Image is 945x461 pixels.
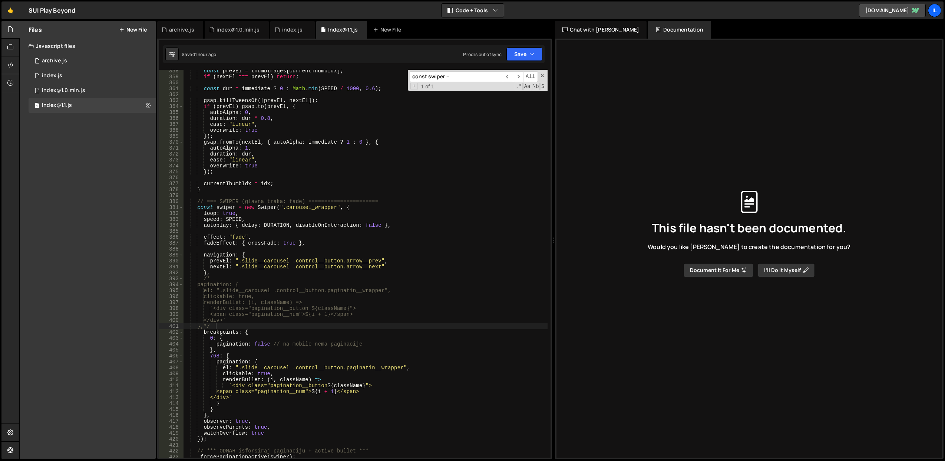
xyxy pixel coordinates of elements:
div: 379 [159,193,184,199]
div: 363 [159,98,184,104]
span: Toggle Replace mode [410,83,418,89]
div: 394 [159,282,184,288]
div: 418 [159,424,184,430]
div: 13362/45913.js [29,98,156,113]
a: Il [928,4,941,17]
div: index@1.0.min.js [42,87,85,94]
div: Javascript files [20,39,156,53]
div: index.js [282,26,303,33]
div: 368 [159,127,184,133]
button: New File [119,27,147,33]
div: 404 [159,341,184,347]
span: Alt-Enter [523,71,538,82]
div: 377 [159,181,184,187]
span: RegExp Search [515,83,523,90]
div: 398 [159,305,184,311]
div: 390 [159,258,184,264]
div: 396 [159,294,184,300]
div: 384 [159,222,184,228]
div: 392 [159,270,184,276]
div: 410 [159,377,184,383]
div: 402 [159,329,184,335]
div: index@1.0.min.js [217,26,260,33]
div: 400 [159,317,184,323]
div: 414 [159,400,184,406]
span: 1 of 1 [418,84,437,89]
div: 381 [159,205,184,210]
div: SUI Play Beyond [29,6,75,15]
div: 413 [159,395,184,400]
div: 376 [159,175,184,181]
span: Search In Selection [541,83,545,90]
div: 391 [159,264,184,270]
button: Document it for me [684,263,753,277]
div: 373 [159,157,184,163]
button: Save [506,48,542,61]
div: 415 [159,406,184,412]
div: 386 [159,234,184,240]
div: 417 [159,418,184,424]
div: 388 [159,246,184,252]
div: archive.js [42,58,67,64]
div: 365 [159,109,184,115]
span: Whole Word Search [532,83,540,90]
div: 382 [159,210,184,216]
div: 378 [159,187,184,193]
a: 🤙 [1,1,20,19]
div: 389 [159,252,184,258]
div: 361 [159,86,184,92]
div: 416 [159,412,184,418]
div: 369 [159,133,184,139]
div: Saved [182,51,216,58]
div: 372 [159,151,184,157]
button: Code + Tools [442,4,504,17]
div: 13362/34425.js [29,83,156,98]
div: 420 [159,436,184,442]
div: 387 [159,240,184,246]
div: index.js [42,72,62,79]
div: New File [373,26,404,33]
div: 399 [159,311,184,317]
h2: Files [29,26,42,34]
div: 408 [159,365,184,371]
button: I’ll do it myself [758,263,815,277]
div: 383 [159,216,184,222]
div: 358 [159,68,184,74]
div: 423 [159,454,184,460]
div: 422 [159,448,184,454]
div: 385 [159,228,184,234]
div: Documentation [648,21,711,39]
span: CaseSensitive Search [523,83,531,90]
div: 364 [159,104,184,109]
div: 360 [159,80,184,86]
div: 371 [159,145,184,151]
div: 419 [159,430,184,436]
div: 421 [159,442,184,448]
div: 1 hour ago [195,51,217,58]
div: 380 [159,199,184,205]
div: 403 [159,335,184,341]
div: 366 [159,115,184,121]
div: 405 [159,347,184,353]
div: 362 [159,92,184,98]
div: Prod is out of sync [463,51,502,58]
div: 359 [159,74,184,80]
div: 374 [159,163,184,169]
div: Index@1.1.js [42,102,72,109]
div: 375 [159,169,184,175]
div: 407 [159,359,184,365]
div: 367 [159,121,184,127]
span: ​ [513,71,523,82]
div: 411 [159,383,184,389]
div: 395 [159,288,184,294]
div: 397 [159,300,184,305]
span: 1 [35,103,39,109]
span: ​ [503,71,513,82]
div: 412 [159,389,184,395]
input: Search for [410,71,503,82]
a: [DOMAIN_NAME] [859,4,926,17]
div: 401 [159,323,184,329]
div: 393 [159,276,184,282]
div: 406 [159,353,184,359]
